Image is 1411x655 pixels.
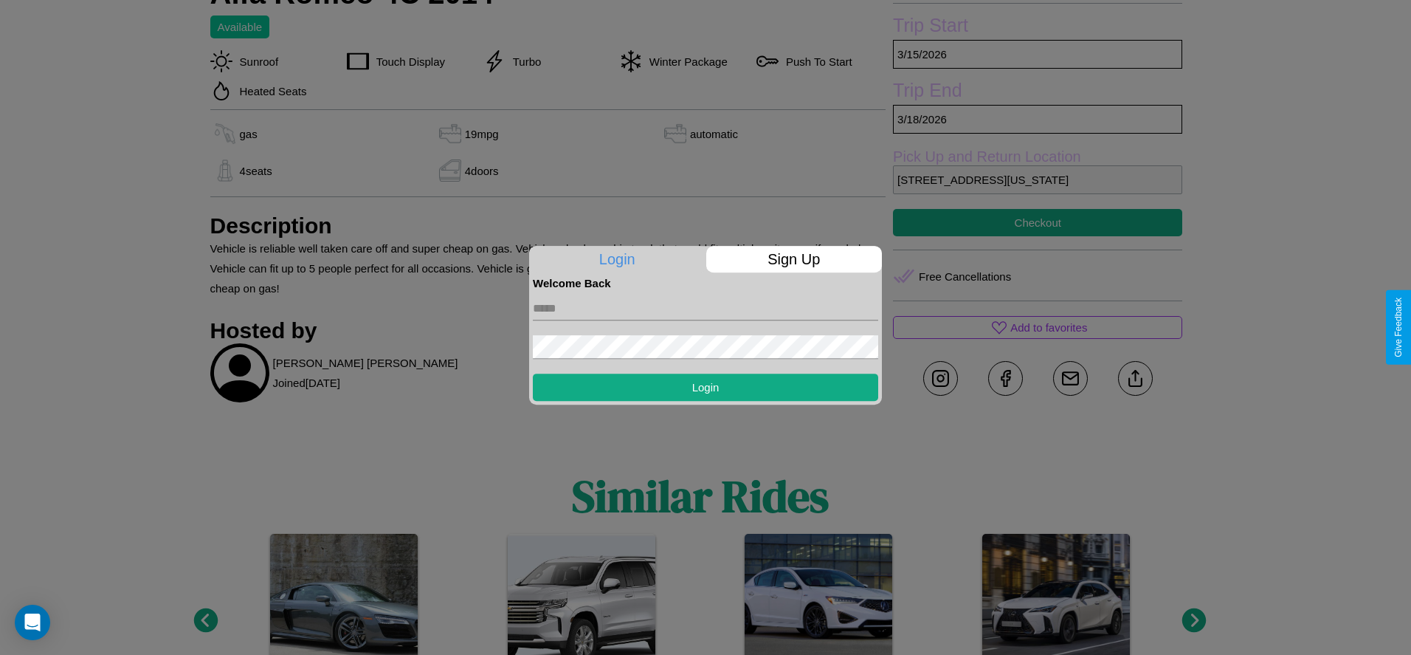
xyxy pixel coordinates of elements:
[533,277,878,289] h4: Welcome Back
[706,246,883,272] p: Sign Up
[15,605,50,640] div: Open Intercom Messenger
[1393,298,1404,357] div: Give Feedback
[529,246,705,272] p: Login
[533,374,878,401] button: Login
